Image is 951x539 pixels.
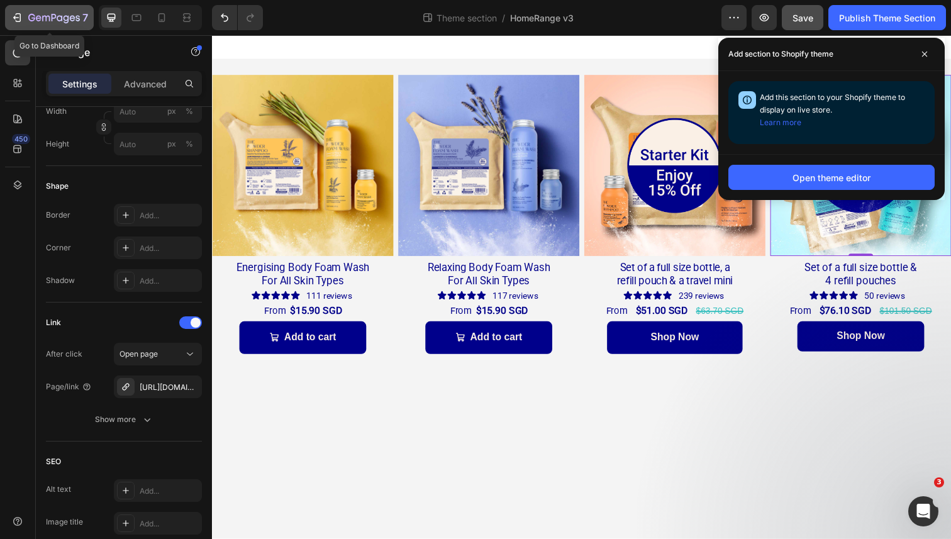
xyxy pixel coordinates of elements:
[264,300,316,318] div: Add to cart
[492,273,543,291] div: $63.70 SGD
[46,381,92,392] div: Page/link
[434,11,499,25] span: Theme section
[140,243,199,254] div: Add...
[120,349,158,358] span: Open page
[431,272,487,292] div: $51.00 SGD
[182,104,197,119] button: px
[681,273,737,291] div: $101.50 SGD
[12,134,30,144] div: 450
[46,408,202,431] button: Show more
[638,299,687,317] p: Shop Now
[61,45,168,60] p: Image
[403,292,542,326] a: Shop Now
[46,242,71,253] div: Corner
[510,11,574,25] span: HomeRange v3
[190,276,266,288] h2: From
[46,456,61,467] div: SEO
[140,486,199,497] div: Add...
[570,41,755,226] img: gempages_552321025300235367-69d9b0b0-dfa7-44cd-b8ce-8e6b917dbc3b.webp
[46,106,67,117] label: Width
[782,5,823,30] button: Save
[114,343,202,365] button: Open page
[401,276,425,288] h2: From
[760,92,905,127] span: Add this section to your Shopify theme to display on live store.
[46,181,69,192] div: Shape
[475,260,565,272] h2: 239 reviews
[380,41,565,226] img: gempages_552321025300235367-1f0dce23-9437-44eb-8cac-11e9c01e3119.webp
[411,229,533,259] h2: Set of a full size bottle, a refill pouch & a travel mini
[140,275,199,287] div: Add...
[760,116,801,129] button: Learn more
[448,300,497,318] p: Shop Now
[164,104,179,119] button: %
[46,209,70,221] div: Border
[167,106,176,117] div: px
[140,382,199,393] div: [URL][DOMAIN_NAME]
[839,11,935,25] div: Publish Theme Section
[114,133,202,155] input: px%
[665,260,755,272] h2: 50 reviews
[46,317,61,328] div: Link
[5,5,94,30] button: 7
[218,292,347,326] button: Add to cart
[46,516,83,528] div: Image title
[601,229,723,259] h2: Set of a full size bottle & 4 refill pouches
[46,484,71,495] div: Alt text
[62,77,97,91] p: Settings
[46,348,82,360] div: After click
[164,136,179,152] button: %
[82,10,88,25] p: 7
[212,35,951,539] iframe: Design area
[828,5,946,30] button: Publish Theme Section
[95,413,153,426] div: Show more
[285,260,375,272] h2: 117 reviews
[502,11,505,25] span: /
[619,272,675,292] div: $76.10 SGD
[792,13,813,23] span: Save
[792,171,870,184] div: Open theme editor
[186,106,193,117] div: %
[934,477,944,487] span: 3
[728,165,935,190] button: Open theme editor
[598,292,727,323] a: Shop Now
[140,210,199,221] div: Add...
[908,496,938,526] iframe: Intercom live chat
[589,276,613,288] h2: From
[167,138,176,150] div: px
[585,48,612,59] div: Image
[46,138,69,150] label: Height
[212,5,263,30] div: Undo/Redo
[186,138,193,150] div: %
[46,275,75,286] div: Shadow
[728,48,833,60] p: Add section to Shopify theme
[268,272,375,292] div: $15.90 SGD
[114,100,202,123] input: px%
[182,136,197,152] button: px
[124,77,167,91] p: Advanced
[140,518,199,530] div: Add...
